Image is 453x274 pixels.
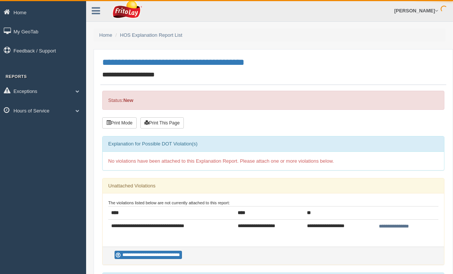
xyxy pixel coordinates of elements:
[108,158,334,164] span: No violations have been attached to this Explanation Report. Please attach one or more violations...
[102,117,137,129] button: Print Mode
[99,32,112,38] a: Home
[123,97,133,103] strong: New
[140,117,184,129] button: Print This Page
[108,201,230,205] small: The violations listed below are not currently attached to this report:
[103,178,444,193] div: Unattached Violations
[103,136,444,151] div: Explanation for Possible DOT Violation(s)
[120,32,182,38] a: HOS Explanation Report List
[102,91,444,110] div: Status:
